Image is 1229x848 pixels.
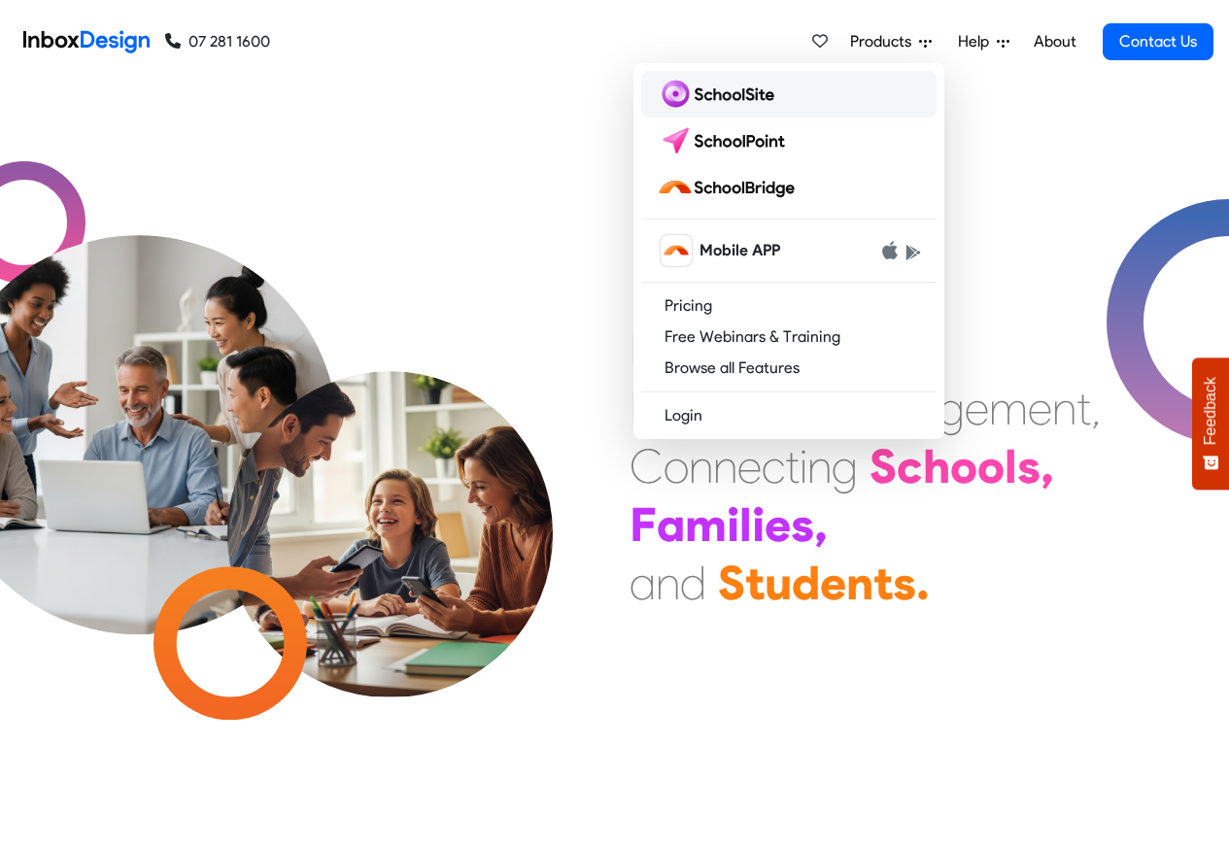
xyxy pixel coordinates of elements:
[641,353,937,384] a: Browse all Features
[814,495,828,554] div: ,
[958,30,997,53] span: Help
[820,554,846,612] div: e
[641,322,937,353] a: Free Webinars & Training
[800,437,807,495] div: i
[950,22,1017,61] a: Help
[680,554,706,612] div: d
[1091,379,1101,437] div: ,
[1028,379,1052,437] div: e
[664,437,689,495] div: o
[1005,437,1017,495] div: l
[950,437,977,495] div: o
[846,554,873,612] div: n
[661,235,692,266] img: schoolbridge icon
[187,290,594,697] img: parents_with_child.png
[657,125,794,156] img: schoolpoint logo
[630,495,657,554] div: F
[713,437,737,495] div: n
[727,495,739,554] div: i
[700,239,780,262] span: Mobile APP
[641,290,937,322] a: Pricing
[745,554,765,612] div: t
[656,554,680,612] div: n
[657,79,782,110] img: schoolsite logo
[630,379,654,437] div: E
[762,437,785,495] div: c
[739,495,752,554] div: l
[737,437,762,495] div: e
[832,437,858,495] div: g
[850,30,919,53] span: Products
[630,321,1101,612] div: Maximising Efficient & Engagement, Connecting Schools, Families, and Students.
[752,495,765,554] div: i
[989,379,1028,437] div: m
[893,554,916,612] div: s
[630,437,664,495] div: C
[1052,379,1076,437] div: n
[923,437,950,495] div: h
[1192,357,1229,490] button: Feedback - Show survey
[791,495,814,554] div: s
[792,554,820,612] div: d
[897,437,923,495] div: c
[939,379,965,437] div: g
[965,379,989,437] div: e
[873,554,893,612] div: t
[630,321,667,379] div: M
[657,172,802,203] img: schoolbridge logo
[1202,377,1219,445] span: Feedback
[1017,437,1041,495] div: s
[807,437,832,495] div: n
[1103,23,1213,60] a: Contact Us
[689,437,713,495] div: n
[1028,22,1081,61] a: About
[870,437,897,495] div: S
[641,227,937,274] a: schoolbridge icon Mobile APP
[685,495,727,554] div: m
[630,554,656,612] div: a
[1076,379,1091,437] div: t
[785,437,800,495] div: t
[916,554,930,612] div: .
[641,400,937,431] a: Login
[765,495,791,554] div: e
[1041,437,1054,495] div: ,
[165,30,270,53] a: 07 281 1600
[977,437,1005,495] div: o
[633,63,944,439] div: Products
[718,554,745,612] div: S
[842,22,939,61] a: Products
[657,495,685,554] div: a
[765,554,792,612] div: u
